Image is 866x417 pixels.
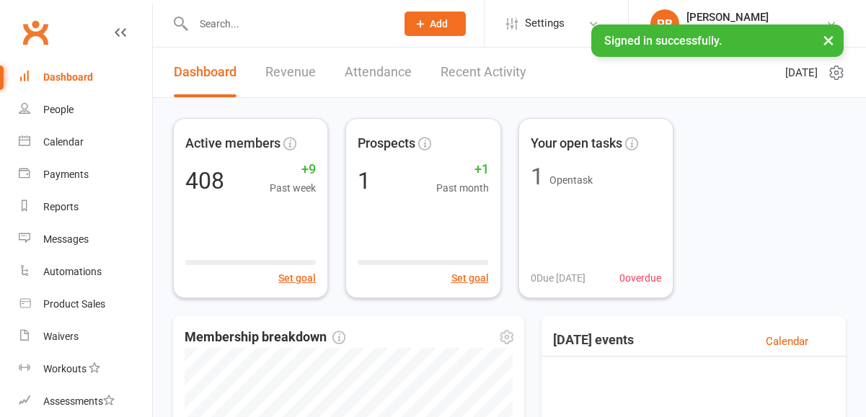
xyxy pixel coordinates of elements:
[265,48,316,97] a: Revenue
[19,158,152,191] a: Payments
[19,61,152,94] a: Dashboard
[451,270,489,286] button: Set goal
[174,48,237,97] a: Dashboard
[531,165,544,188] div: 1
[785,64,818,81] span: [DATE]
[358,169,371,192] div: 1
[19,353,152,385] a: Workouts
[43,363,87,375] div: Workouts
[525,7,565,40] span: Settings
[43,298,105,310] div: Product Sales
[189,14,386,34] input: Search...
[816,24,841,55] button: ×
[19,191,152,223] a: Reports
[43,233,89,245] div: Messages
[436,180,489,196] span: Past month
[766,333,808,350] a: Calendar
[43,71,93,83] div: Dashboard
[185,327,345,348] span: Membership breakdown
[619,270,661,286] span: 0 overdue
[604,34,722,48] span: Signed in successfully.
[17,14,53,50] a: Clubworx
[270,180,316,196] span: Past week
[43,395,115,407] div: Assessments
[43,136,84,148] div: Calendar
[185,169,224,192] div: 408
[19,288,152,320] a: Product Sales
[686,11,826,24] div: [PERSON_NAME]
[185,133,280,154] span: Active members
[43,169,89,180] div: Payments
[358,133,415,154] span: Prospects
[531,133,622,154] span: Your open tasks
[345,48,412,97] a: Attendance
[19,256,152,288] a: Automations
[553,333,634,350] h3: [DATE] events
[19,126,152,158] a: Calendar
[278,270,316,286] button: Set goal
[19,94,152,126] a: People
[43,201,79,212] div: Reports
[43,266,102,277] div: Automations
[43,331,79,342] div: Waivers
[19,320,152,353] a: Waivers
[650,9,679,38] div: PB
[405,12,466,36] button: Add
[436,159,489,180] span: +1
[19,223,152,256] a: Messages
[531,270,586,286] span: 0 Due [DATE]
[43,104,74,115] div: People
[549,174,593,186] span: Open task
[270,159,316,180] span: +9
[686,24,826,37] div: LYF 24/7 [GEOGRAPHIC_DATA]
[441,48,526,97] a: Recent Activity
[430,18,448,30] span: Add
